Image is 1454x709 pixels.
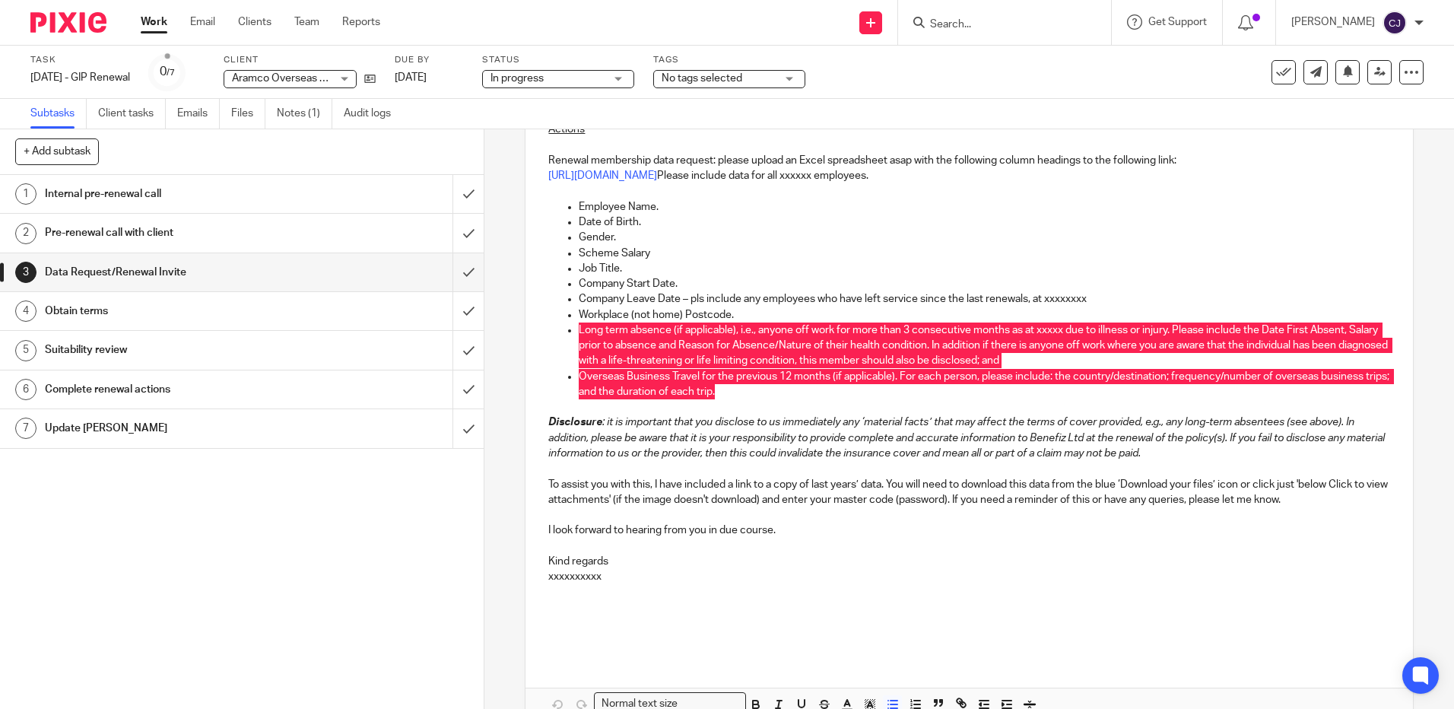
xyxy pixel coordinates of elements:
[579,276,1389,291] p: Company Start Date.
[45,261,306,284] h1: Data Request/Renewal Invite
[579,291,1389,307] p: Company Leave Date – pls include any employees who have left service since the last renewals, at ...
[579,307,1389,323] p: Workplace (not home) Postcode.
[1291,14,1375,30] p: [PERSON_NAME]
[579,230,1389,245] p: Gender.
[579,323,1389,369] p: Long term absence (if applicable), i.e., anyone off work for more than 3 consecutive months as at...
[224,54,376,66] label: Client
[141,14,167,30] a: Work
[15,340,37,361] div: 5
[30,12,106,33] img: Pixie
[548,124,585,135] u: Actions
[45,378,306,401] h1: Complete renewal actions
[277,99,332,129] a: Notes (1)
[579,369,1389,400] p: Overseas Business Travel for the previous 12 months (if applicable). For each person, please incl...
[45,417,306,440] h1: Update [PERSON_NAME]
[30,99,87,129] a: Subtasks
[45,300,306,323] h1: Obtain terms
[662,73,742,84] span: No tags selected
[30,70,130,85] div: 1/8/25 - GIP Renewal
[395,54,463,66] label: Due by
[160,63,175,81] div: 0
[15,138,99,164] button: + Add subtask
[548,523,1389,538] p: I look forward to hearing from you in due course.
[177,99,220,129] a: Emails
[929,18,1065,32] input: Search
[548,477,1389,508] p: To assist you with this, I have included a link to a copy of last years’ data. You will need to d...
[45,221,306,244] h1: Pre-renewal call with client
[15,379,37,400] div: 6
[579,246,1389,261] p: Scheme Salary
[45,183,306,205] h1: Internal pre-renewal call
[15,183,37,205] div: 1
[30,70,130,85] div: [DATE] - GIP Renewal
[15,418,37,439] div: 7
[548,153,1389,168] p: Renewal membership data request: please upload an Excel spreadsheet asap with the following colum...
[15,300,37,322] div: 4
[579,215,1389,230] p: Date of Birth.
[490,73,544,84] span: In progress
[548,417,1387,459] em: : it is important that you disclose to us immediately any ‘material facts’ that may affect the te...
[482,54,634,66] label: Status
[579,199,1389,215] p: Employee Name.
[395,72,427,83] span: [DATE]
[548,417,602,428] em: Disclosure
[548,170,657,181] a: [URL][DOMAIN_NAME]
[294,14,319,30] a: Team
[548,569,1389,584] p: xxxxxxxxxx
[344,99,402,129] a: Audit logs
[98,99,166,129] a: Client tasks
[579,261,1389,276] p: Job Title.
[167,68,175,77] small: /7
[232,73,419,84] span: Aramco Overseas Company UK Limited
[548,168,1389,183] p: Please include data for all xxxxxx employees.
[548,554,1389,569] p: Kind regards
[30,54,130,66] label: Task
[15,223,37,244] div: 2
[45,339,306,361] h1: Suitability review
[238,14,271,30] a: Clients
[1148,17,1207,27] span: Get Support
[190,14,215,30] a: Email
[342,14,380,30] a: Reports
[1383,11,1407,35] img: svg%3E
[231,99,265,129] a: Files
[653,54,805,66] label: Tags
[15,262,37,283] div: 3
